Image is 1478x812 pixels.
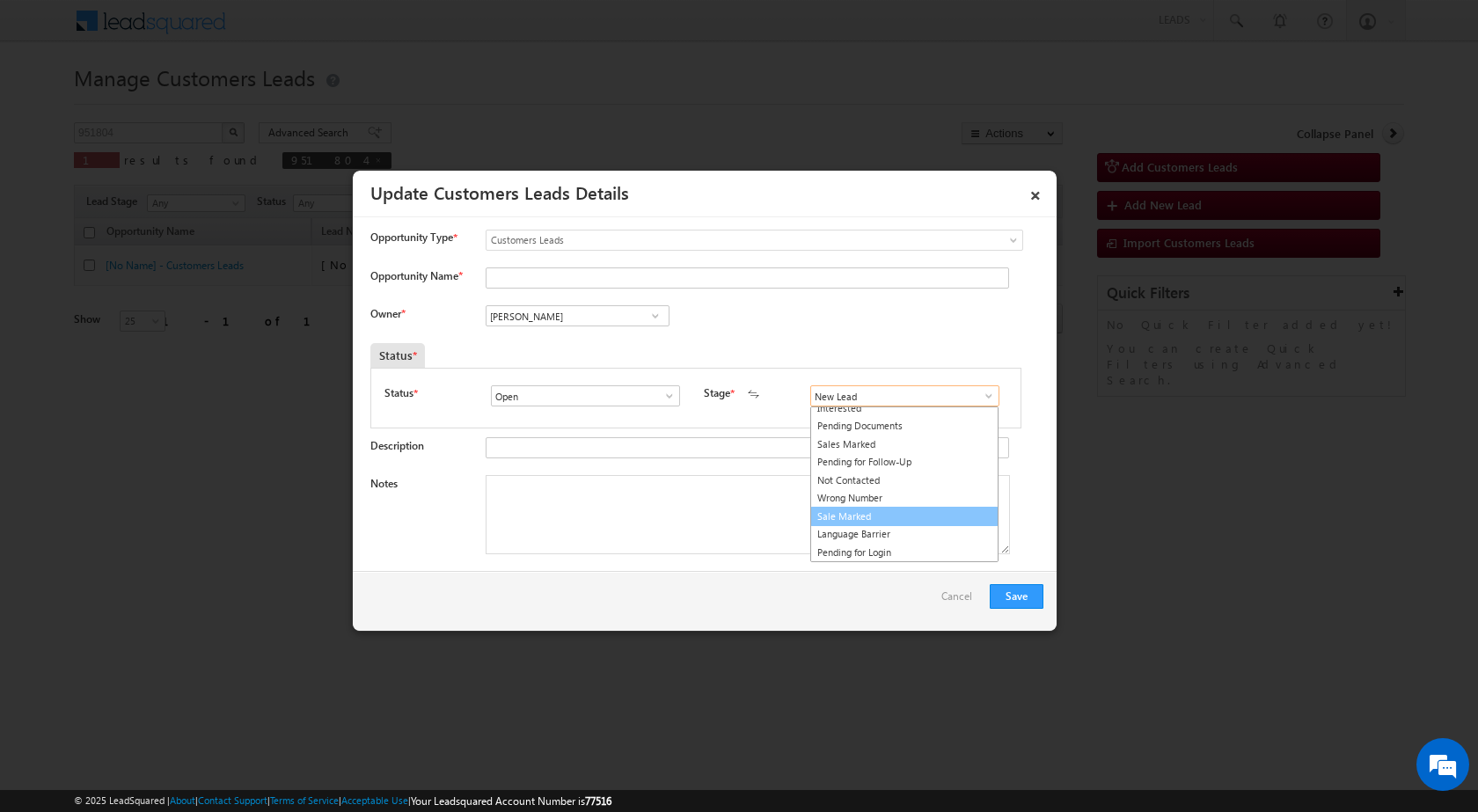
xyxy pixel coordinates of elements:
[810,385,999,406] input: Type to Search
[370,307,405,320] label: Owner
[811,489,998,508] a: Wrong Number
[486,230,1023,251] a: Customers Leads
[384,385,413,401] label: Status
[810,507,999,527] a: Sale Marked
[811,544,998,562] a: Pending for Login
[341,794,408,806] a: Acceptable Use
[370,439,424,452] label: Description
[270,794,339,806] a: Terms of Service
[411,794,611,808] span: Your Leadsquared Account Number is
[1021,177,1050,208] a: ×
[811,453,998,472] a: Pending for Follow-Up
[585,794,611,808] span: 77516
[23,163,321,527] textarea: Type your message and hit 'Enter'
[289,9,331,51] div: Minimize live chat window
[370,477,398,490] label: Notes
[811,399,998,418] a: Interested
[370,269,462,282] label: Opportunity Name
[704,385,730,401] label: Stage
[198,794,267,806] a: Contact Support
[491,385,680,406] input: Type to Search
[370,343,425,368] div: Status
[74,793,611,809] span: © 2025 LeadSquared | | | | |
[170,794,195,806] a: About
[973,387,995,405] a: Show All Items
[811,435,998,454] a: Sales Marked
[644,307,666,325] a: Show All Items
[811,525,998,544] a: Language Barrier
[486,305,669,326] input: Type to Search
[811,417,998,435] a: Pending Documents
[370,179,629,204] a: Update Customers Leads Details
[811,472,998,490] a: Not Contacted
[941,584,981,618] a: Cancel
[370,230,453,245] span: Opportunity Type
[30,92,74,115] img: d_60004797649_company_0_60004797649
[239,542,319,566] em: Start Chat
[91,92,296,115] div: Chat with us now
[487,232,951,248] span: Customers Leads
[654,387,676,405] a: Show All Items
[990,584,1043,609] button: Save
